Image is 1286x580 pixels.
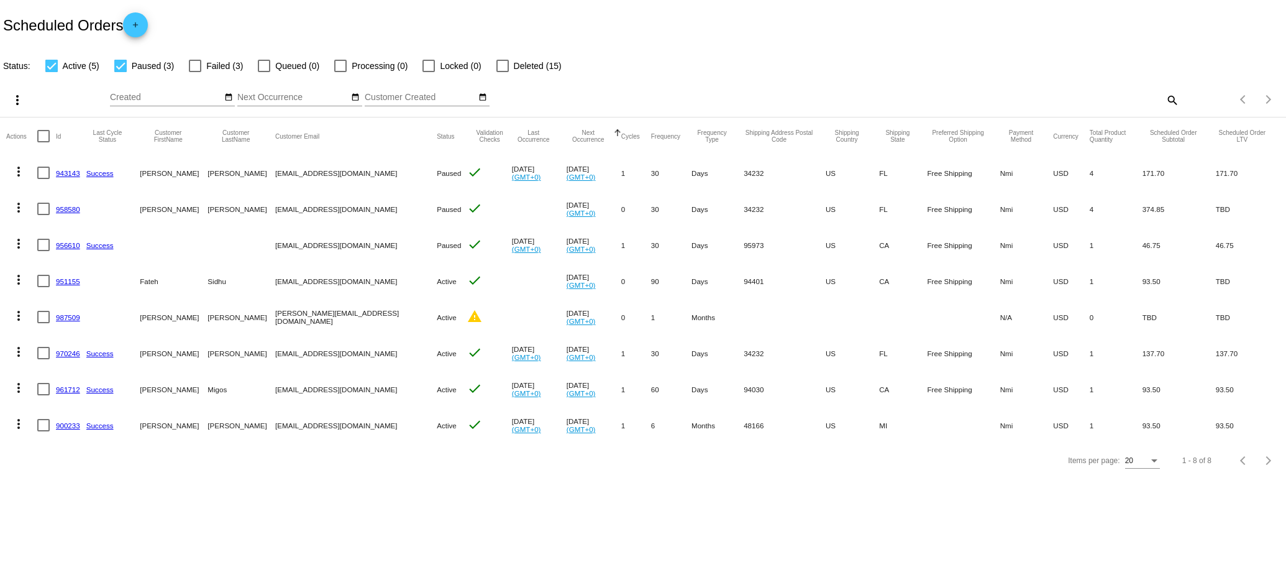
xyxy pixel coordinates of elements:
[1068,456,1120,465] div: Items per page:
[567,155,621,191] mat-cell: [DATE]
[478,93,487,103] mat-icon: date_range
[351,93,360,103] mat-icon: date_range
[651,155,691,191] mat-cell: 30
[1216,129,1269,143] button: Change sorting for LifetimeValue
[437,132,454,140] button: Change sorting for Status
[11,344,26,359] mat-icon: more_vert
[140,407,207,443] mat-cell: [PERSON_NAME]
[1053,191,1090,227] mat-cell: USD
[621,155,651,191] mat-cell: 1
[879,407,927,443] mat-cell: MI
[826,407,879,443] mat-cell: US
[1053,155,1090,191] mat-cell: USD
[207,155,275,191] mat-cell: [PERSON_NAME]
[1216,191,1280,227] mat-cell: TBD
[467,417,482,432] mat-icon: check
[512,389,541,397] a: (GMT+0)
[140,263,207,299] mat-cell: Fateh
[1216,299,1280,335] mat-cell: TBD
[567,407,621,443] mat-cell: [DATE]
[1216,371,1280,407] mat-cell: 93.50
[56,277,80,285] a: 951155
[440,58,481,73] span: Locked (0)
[10,93,25,108] mat-icon: more_vert
[1090,227,1142,263] mat-cell: 1
[437,385,457,394] span: Active
[826,129,868,143] button: Change sorting for ShippingCountry
[879,129,916,143] button: Change sorting for ShippingState
[826,263,879,299] mat-cell: US
[437,205,461,213] span: Paused
[437,313,457,321] span: Active
[275,407,437,443] mat-cell: [EMAIL_ADDRESS][DOMAIN_NAME]
[6,117,37,155] mat-header-cell: Actions
[275,335,437,371] mat-cell: [EMAIL_ADDRESS][DOMAIN_NAME]
[224,93,233,103] mat-icon: date_range
[1053,371,1090,407] mat-cell: USD
[11,164,26,179] mat-icon: more_vert
[879,227,927,263] mat-cell: CA
[1053,263,1090,299] mat-cell: USD
[1090,335,1142,371] mat-cell: 1
[651,299,691,335] mat-cell: 1
[1000,407,1054,443] mat-cell: Nmi
[56,132,61,140] button: Change sorting for Id
[621,227,651,263] mat-cell: 1
[140,299,207,335] mat-cell: [PERSON_NAME]
[86,385,114,394] a: Success
[927,227,1000,263] mat-cell: Free Shipping
[132,58,174,73] span: Paused (3)
[567,281,596,289] a: (GMT+0)
[927,371,1000,407] mat-cell: Free Shipping
[140,191,207,227] mat-cell: [PERSON_NAME]
[56,385,80,394] a: 961712
[512,425,541,433] a: (GMT+0)
[206,58,243,73] span: Failed (3)
[1142,191,1216,227] mat-cell: 374.85
[927,129,988,143] button: Change sorting for PreferredShippingOption
[1053,132,1079,140] button: Change sorting for CurrencyIso
[567,335,621,371] mat-cell: [DATE]
[1142,299,1216,335] mat-cell: TBD
[691,129,732,143] button: Change sorting for FrequencyType
[467,237,482,252] mat-icon: check
[86,349,114,357] a: Success
[1090,371,1142,407] mat-cell: 1
[567,299,621,335] mat-cell: [DATE]
[352,58,408,73] span: Processing (0)
[3,61,30,71] span: Status:
[691,407,744,443] mat-cell: Months
[927,335,1000,371] mat-cell: Free Shipping
[567,191,621,227] mat-cell: [DATE]
[56,349,80,357] a: 970246
[567,245,596,253] a: (GMT+0)
[744,335,826,371] mat-cell: 34232
[275,263,437,299] mat-cell: [EMAIL_ADDRESS][DOMAIN_NAME]
[691,227,744,263] mat-cell: Days
[512,155,567,191] mat-cell: [DATE]
[86,421,114,430] a: Success
[621,132,640,140] button: Change sorting for Cycles
[826,371,879,407] mat-cell: US
[207,407,275,443] mat-cell: [PERSON_NAME]
[140,335,207,371] mat-cell: [PERSON_NAME]
[275,227,437,263] mat-cell: [EMAIL_ADDRESS][DOMAIN_NAME]
[691,371,744,407] mat-cell: Days
[207,191,275,227] mat-cell: [PERSON_NAME]
[621,407,651,443] mat-cell: 1
[1216,335,1280,371] mat-cell: 137.70
[237,93,349,103] input: Next Occurrence
[651,132,680,140] button: Change sorting for Frequency
[1125,456,1133,465] span: 20
[1053,227,1090,263] mat-cell: USD
[879,263,927,299] mat-cell: CA
[437,349,457,357] span: Active
[621,299,651,335] mat-cell: 0
[744,227,826,263] mat-cell: 95973
[744,371,826,407] mat-cell: 94030
[437,241,461,249] span: Paused
[567,425,596,433] a: (GMT+0)
[275,299,437,335] mat-cell: [PERSON_NAME][EMAIL_ADDRESS][DOMAIN_NAME]
[567,173,596,181] a: (GMT+0)
[879,371,927,407] mat-cell: CA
